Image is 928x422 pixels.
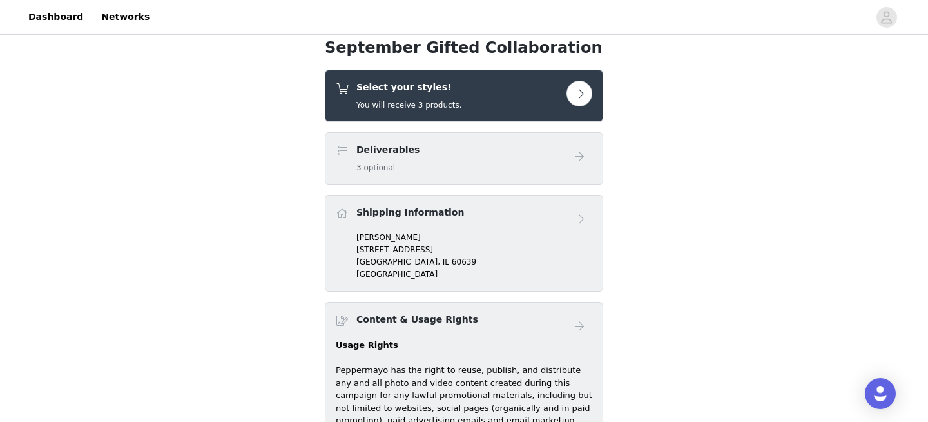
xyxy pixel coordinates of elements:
[443,257,449,266] span: IL
[356,99,461,111] h5: You will receive 3 products.
[93,3,157,32] a: Networks
[356,143,420,157] h4: Deliverables
[452,257,476,266] span: 60639
[356,244,592,256] p: [STREET_ADDRESS]
[325,70,603,122] div: Select your styles!
[865,378,896,409] div: Open Intercom Messenger
[356,162,420,174] h5: 3 optional
[356,81,461,94] h4: Select your styles!
[356,268,592,280] p: [GEOGRAPHIC_DATA]
[356,206,464,219] h4: Shipping Information
[325,36,603,59] h1: September Gifted Collaboration
[21,3,91,32] a: Dashboard
[325,195,603,292] div: Shipping Information
[356,232,592,243] p: [PERSON_NAME]
[356,257,440,266] span: [GEOGRAPHIC_DATA],
[336,340,398,350] strong: Usage Rights
[325,132,603,185] div: Deliverables
[880,7,893,28] div: avatar
[356,313,478,327] h4: Content & Usage Rights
